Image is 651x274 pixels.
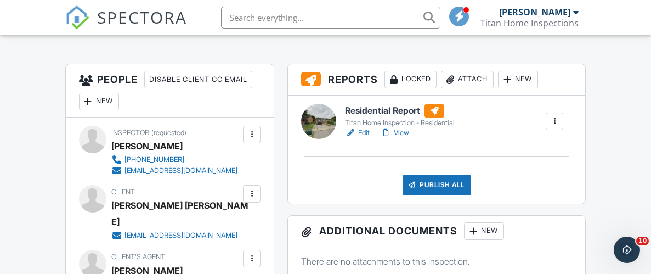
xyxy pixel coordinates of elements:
[345,119,455,127] div: Titan Home Inspection - Residential
[403,175,471,195] div: Publish All
[97,5,187,29] span: SPECTORA
[124,155,184,164] div: [PHONE_NUMBER]
[288,216,585,247] h3: Additional Documents
[480,18,579,29] div: Titan Home Inspections
[499,7,570,18] div: [PERSON_NAME]
[111,128,149,137] span: Inspector
[111,253,165,261] span: Client's Agent
[111,165,237,176] a: [EMAIL_ADDRESS][DOMAIN_NAME]
[111,188,135,196] span: Client
[124,231,237,240] div: [EMAIL_ADDRESS][DOMAIN_NAME]
[111,154,237,165] a: [PHONE_NUMBER]
[464,222,504,240] div: New
[345,127,370,138] a: Edit
[288,64,585,96] h3: Reports
[345,104,455,118] h6: Residential Report
[144,71,252,88] div: Disable Client CC Email
[65,5,89,30] img: The Best Home Inspection Software - Spectora
[345,104,455,128] a: Residential Report Titan Home Inspection - Residential
[384,71,437,88] div: Locked
[124,166,237,175] div: [EMAIL_ADDRESS][DOMAIN_NAME]
[111,197,250,230] div: [PERSON_NAME] [PERSON_NAME]
[614,237,640,263] iframe: Intercom live chat
[111,230,241,241] a: [EMAIL_ADDRESS][DOMAIN_NAME]
[381,127,409,138] a: View
[301,255,572,267] p: There are no attachments to this inspection.
[498,71,538,88] div: New
[441,71,494,88] div: Attach
[66,64,274,118] h3: People
[221,7,440,29] input: Search everything...
[151,128,186,137] span: (requested)
[79,93,119,110] div: New
[636,237,649,245] span: 10
[65,15,187,38] a: SPECTORA
[111,138,183,154] div: [PERSON_NAME]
